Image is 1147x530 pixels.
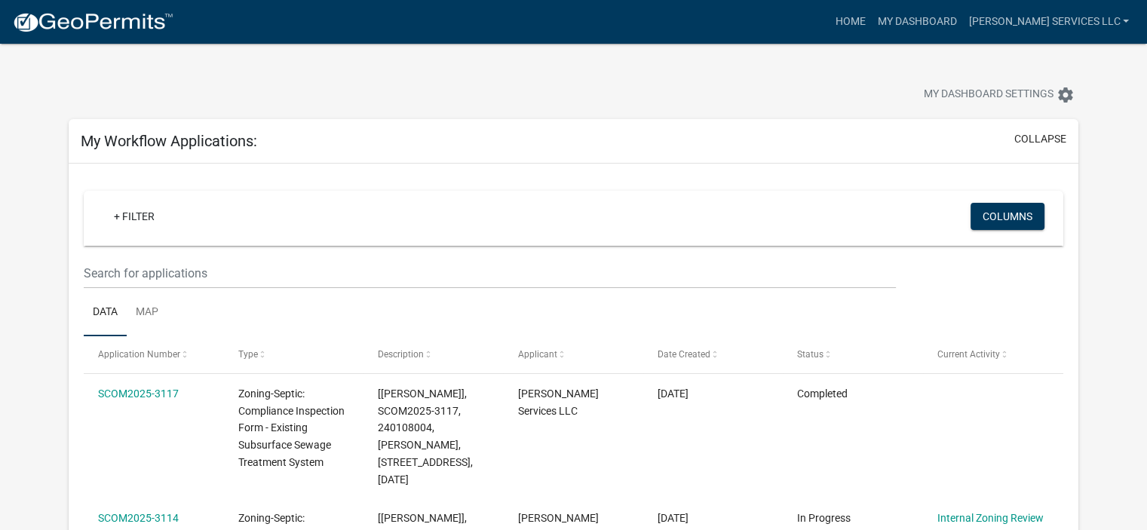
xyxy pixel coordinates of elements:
[783,336,922,372] datatable-header-cell: Status
[503,336,643,372] datatable-header-cell: Applicant
[797,512,851,524] span: In Progress
[924,86,1053,104] span: My Dashboard Settings
[84,258,896,289] input: Search for applications
[1057,86,1075,104] i: settings
[518,388,599,417] span: JenCo Services LLC
[98,512,179,524] a: SCOM2025-3114
[658,388,689,400] span: 10/09/2025
[923,336,1063,372] datatable-header-cell: Current Activity
[912,80,1087,109] button: My Dashboard Settingssettings
[1014,131,1066,147] button: collapse
[871,8,962,36] a: My Dashboard
[797,349,823,360] span: Status
[658,349,710,360] span: Date Created
[84,336,223,372] datatable-header-cell: Application Number
[518,349,557,360] span: Applicant
[84,289,127,337] a: Data
[378,388,473,486] span: [Susan Rockwell], SCOM2025-3117, 240108004, PATRICK STARBECK, 25250 CO RD 113, 10/14/2025
[238,349,258,360] span: Type
[962,8,1135,36] a: [PERSON_NAME] Services LLC
[81,132,257,150] h5: My Workflow Applications:
[223,336,363,372] datatable-header-cell: Type
[102,203,167,230] a: + Filter
[127,289,167,337] a: Map
[658,512,689,524] span: 10/06/2025
[797,388,848,400] span: Completed
[238,388,345,468] span: Zoning-Septic: Compliance Inspection Form - Existing Subsurface Sewage Treatment System
[363,336,503,372] datatable-header-cell: Description
[98,388,179,400] a: SCOM2025-3117
[643,336,783,372] datatable-header-cell: Date Created
[937,349,1000,360] span: Current Activity
[98,349,180,360] span: Application Number
[829,8,871,36] a: Home
[378,349,424,360] span: Description
[971,203,1044,230] button: Columns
